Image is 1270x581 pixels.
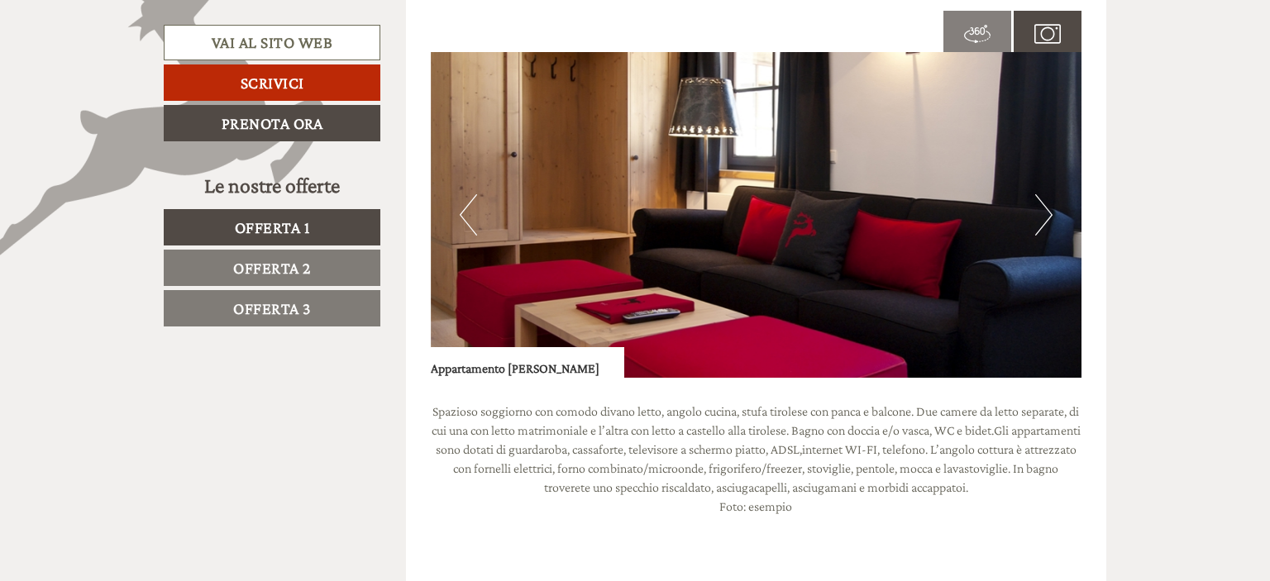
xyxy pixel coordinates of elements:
img: image [431,52,1082,378]
span: Offerta 2 [233,259,311,277]
a: Vai al sito web [164,25,380,60]
div: Zin Senfter Residence [25,48,220,61]
div: [DATE] [297,12,356,40]
small: 19:28 [25,80,220,92]
span: Offerta 1 [235,218,310,236]
a: Scrivici [164,64,380,101]
div: Appartamento [PERSON_NAME] [431,347,624,379]
img: 360-grad.svg [964,21,991,47]
button: Previous [460,194,477,236]
span: Offerta 3 [233,299,311,317]
div: Buon giorno, come possiamo aiutarla? [12,45,228,95]
img: camera.svg [1034,21,1061,47]
div: Le nostre offerte [164,170,380,201]
button: Next [1035,194,1053,236]
p: Spazioso soggiorno con comodo divano letto, angolo cucina, stufa tirolese con panca e balcone. Du... [431,402,1082,516]
button: Invia [560,428,652,464]
a: Prenota ora [164,105,380,141]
